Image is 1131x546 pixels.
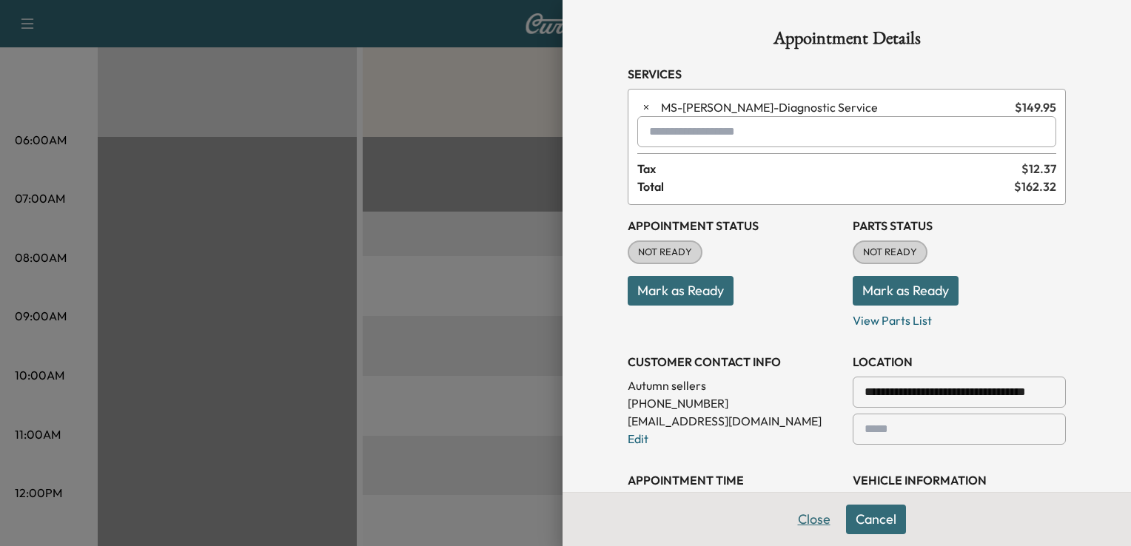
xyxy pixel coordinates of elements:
h3: Services [628,65,1066,83]
h1: Appointment Details [628,30,1066,53]
span: NOT READY [629,245,701,260]
span: $ 162.32 [1014,178,1056,195]
span: Diagnostic Service [661,98,1009,116]
button: Close [788,505,840,534]
button: Mark as Ready [628,276,734,306]
h3: Appointment Status [628,217,841,235]
a: Edit [628,431,648,446]
span: NOT READY [854,245,926,260]
h3: CUSTOMER CONTACT INFO [628,353,841,371]
span: Tax [637,160,1021,178]
p: View Parts List [853,306,1066,329]
span: Total [637,178,1014,195]
h3: VEHICLE INFORMATION [853,471,1066,489]
h3: LOCATION [853,353,1066,371]
p: [EMAIL_ADDRESS][DOMAIN_NAME] [628,412,841,430]
button: Mark as Ready [853,276,959,306]
p: Autumn sellers [628,377,841,394]
h3: APPOINTMENT TIME [628,471,841,489]
button: Cancel [846,505,906,534]
h3: Parts Status [853,217,1066,235]
span: $ 12.37 [1021,160,1056,178]
p: [PHONE_NUMBER] [628,394,841,412]
span: $ 149.95 [1015,98,1056,116]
